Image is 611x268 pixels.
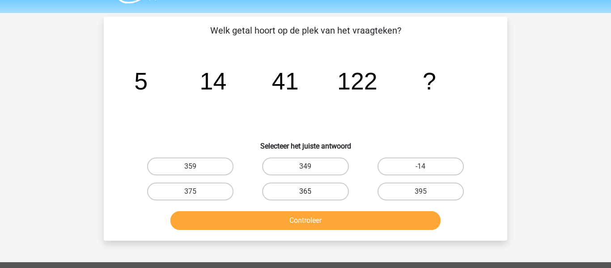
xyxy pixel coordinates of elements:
[272,68,299,94] tspan: 41
[378,183,464,200] label: 395
[423,68,436,94] tspan: ?
[170,211,441,230] button: Controleer
[262,157,348,175] label: 349
[200,68,227,94] tspan: 14
[118,135,493,150] h6: Selecteer het juiste antwoord
[262,183,348,200] label: 365
[134,68,148,94] tspan: 5
[147,183,233,200] label: 375
[378,157,464,175] label: -14
[118,24,493,37] p: Welk getal hoort op de plek van het vraagteken?
[337,68,378,94] tspan: 122
[147,157,233,175] label: 359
